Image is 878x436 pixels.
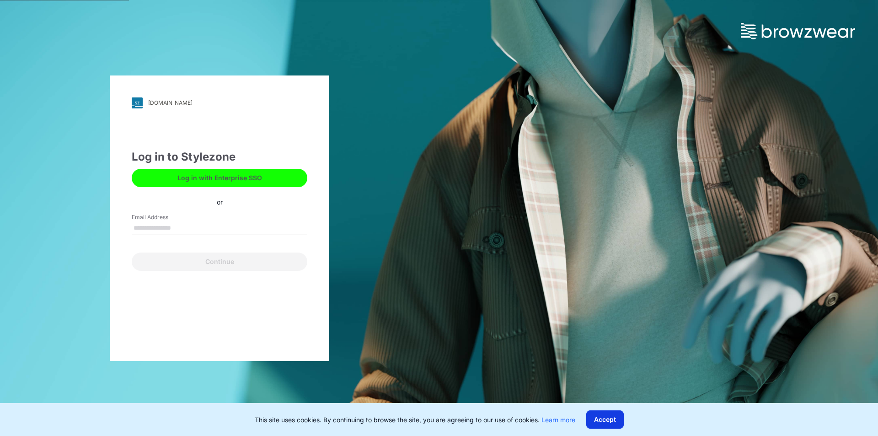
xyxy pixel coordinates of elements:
div: [DOMAIN_NAME] [148,99,193,106]
div: Log in to Stylezone [132,149,307,165]
button: Log in with Enterprise SSO [132,169,307,187]
label: Email Address [132,213,196,221]
p: This site uses cookies. By continuing to browse the site, you are agreeing to our use of cookies. [255,415,575,425]
button: Accept [586,410,624,429]
img: svg+xml;base64,PHN2ZyB3aWR0aD0iMjgiIGhlaWdodD0iMjgiIHZpZXdCb3g9IjAgMCAyOCAyOCIgZmlsbD0ibm9uZSIgeG... [132,97,143,108]
a: Learn more [541,416,575,424]
img: browzwear-logo.73288ffb.svg [741,23,855,39]
div: or [209,197,230,207]
a: [DOMAIN_NAME] [132,97,307,108]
